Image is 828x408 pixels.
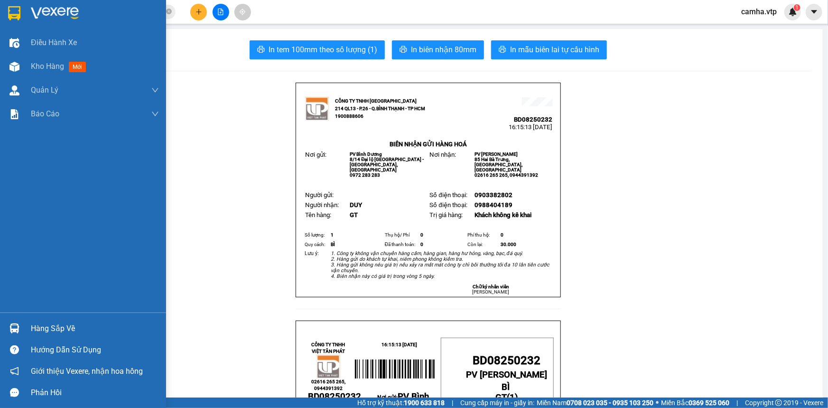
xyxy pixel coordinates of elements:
[69,62,86,72] span: mới
[305,191,334,199] span: Người gửi:
[350,211,358,218] span: GT
[466,370,548,380] span: PV [PERSON_NAME]
[495,382,518,403] strong: ( )
[474,191,512,199] span: 0903382802
[420,242,423,247] span: 0
[25,15,77,51] strong: CÔNG TY TNHH [GEOGRAPHIC_DATA] 214 QL13 - P.26 - Q.BÌNH THẠNH - TP HCM 1900888606
[305,151,326,158] span: Nơi gửi:
[234,4,251,20] button: aim
[331,232,334,237] span: 1
[95,66,132,77] span: PV [PERSON_NAME]
[491,40,607,59] button: printerIn mẫu biên lai tự cấu hình
[473,284,509,289] strong: Chữ ký nhân viên
[429,201,467,209] span: Số điện thoại:
[90,43,134,50] span: 13:50:11 [DATE]
[190,4,207,20] button: plus
[9,109,19,119] img: solution-icon
[316,355,340,379] img: logo
[166,9,172,14] span: close-circle
[474,157,522,172] span: 85 Hai Bà Trưng, [GEOGRAPHIC_DATA], [GEOGRAPHIC_DATA]
[269,44,377,56] span: In tem 100mm theo số lượng (1)
[390,141,467,148] strong: BIÊN NHẬN GỬI HÀNG HOÁ
[473,354,541,367] span: BD08250232
[350,201,362,209] span: DUY
[474,152,518,157] span: PV [PERSON_NAME]
[331,250,549,279] em: 1. Công ty không vận chuyển hàng cấm, hàng gian, hàng hư hỏng, vàng, bạc, đá quý. 2. Hàng gửi do ...
[31,62,64,71] span: Kho hàng
[661,398,729,408] span: Miền Bắc
[537,398,653,408] span: Miền Nam
[31,37,77,48] span: Điều hành xe
[9,21,22,45] img: logo
[311,379,345,391] span: 02616 265 265, 0944391392
[195,9,202,15] span: plus
[734,6,784,18] span: camha.vtp
[9,323,19,333] img: warehouse-icon
[460,398,534,408] span: Cung cấp máy in - giấy in:
[31,84,58,96] span: Quản Lý
[305,201,339,209] span: Người nhận:
[257,46,265,55] span: printer
[429,191,467,199] span: Số điện thoại:
[452,398,453,408] span: |
[31,322,159,336] div: Hàng sắp về
[308,391,361,402] span: BD08250232
[499,46,506,55] span: printer
[303,240,329,249] td: Quy cách:
[305,97,329,121] img: logo
[311,342,345,354] strong: CÔNG TY TNHH VIỆT TÂN PHÁT
[509,123,553,131] span: 16:15:13 [DATE]
[383,240,419,249] td: Đã thanh toán:
[350,172,380,178] span: 0972 283 283
[151,110,159,118] span: down
[8,6,20,20] img: logo-vxr
[383,230,419,240] td: Thụ hộ/ Phí
[303,230,329,240] td: Số lượng:
[795,4,799,11] span: 1
[501,232,503,237] span: 0
[474,172,538,178] span: 02616 265 265, 0944391392
[775,399,782,406] span: copyright
[429,151,456,158] span: Nơi nhận:
[567,399,653,407] strong: 0708 023 035 - 0935 103 250
[466,240,499,249] td: Còn lại:
[736,398,738,408] span: |
[466,230,499,240] td: Phí thu hộ:
[305,250,319,256] span: Lưu ý:
[151,86,159,94] span: down
[794,4,800,11] sup: 1
[31,386,159,400] div: Phản hồi
[31,365,143,377] span: Giới thiệu Vexere, nhận hoa hồng
[429,211,463,218] span: Trị giá hàng:
[9,85,19,95] img: warehouse-icon
[474,211,531,218] span: Khách không kê khai
[400,46,407,55] span: printer
[501,242,516,247] span: 30.000
[806,4,822,20] button: caret-down
[474,201,512,209] span: 0988404189
[810,8,819,16] span: caret-down
[357,398,445,408] span: Hỗ trợ kỹ thuật:
[350,152,382,157] span: PV Bình Dương
[217,9,224,15] span: file-add
[10,367,19,376] span: notification
[331,242,335,247] span: BÌ
[9,38,19,48] img: warehouse-icon
[350,157,424,172] span: 8/14 Đại lộ [GEOGRAPHIC_DATA] - [GEOGRAPHIC_DATA], [GEOGRAPHIC_DATA]
[688,399,729,407] strong: 0369 525 060
[420,232,423,237] span: 0
[32,66,65,72] span: PV Bình Dương
[510,392,515,403] span: 1
[250,40,385,59] button: printerIn tem 100mm theo số lượng (1)
[31,108,59,120] span: Báo cáo
[213,4,229,20] button: file-add
[166,8,172,17] span: close-circle
[472,289,509,294] span: [PERSON_NAME]
[510,44,599,56] span: In mẫu biên lai tự cấu hình
[335,98,425,119] strong: CÔNG TY TNHH [GEOGRAPHIC_DATA] 214 QL13 - P.26 - Q.BÌNH THẠNH - TP HCM 1900888606
[404,399,445,407] strong: 1900 633 818
[10,388,19,397] span: message
[9,66,19,80] span: Nơi gửi:
[9,62,19,72] img: warehouse-icon
[31,343,159,357] div: Hướng dẫn sử dụng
